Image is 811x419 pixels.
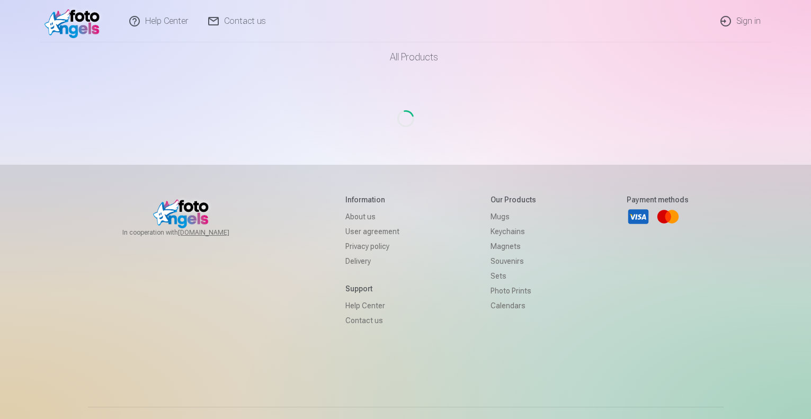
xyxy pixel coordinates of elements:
[44,4,105,38] img: /v1
[345,239,399,254] a: Privacy policy
[656,205,680,228] a: Mastercard
[491,254,536,269] a: Souvenirs
[345,194,399,205] h5: Information
[345,209,399,224] a: About us
[491,209,536,224] a: Mugs
[491,194,536,205] h5: Our products
[491,283,536,298] a: Photo prints
[345,283,399,294] h5: Support
[491,224,536,239] a: Keychains
[345,313,399,328] a: Contact us
[178,228,255,237] a: [DOMAIN_NAME]
[491,269,536,283] a: Sets
[122,228,255,237] span: In cooperation with
[627,205,650,228] a: Visa
[345,298,399,313] a: Help Center
[345,254,399,269] a: Delivery
[491,239,536,254] a: Magnets
[627,194,689,205] h5: Payment methods
[345,224,399,239] a: User agreement
[491,298,536,313] a: Calendars
[360,42,451,72] a: All products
